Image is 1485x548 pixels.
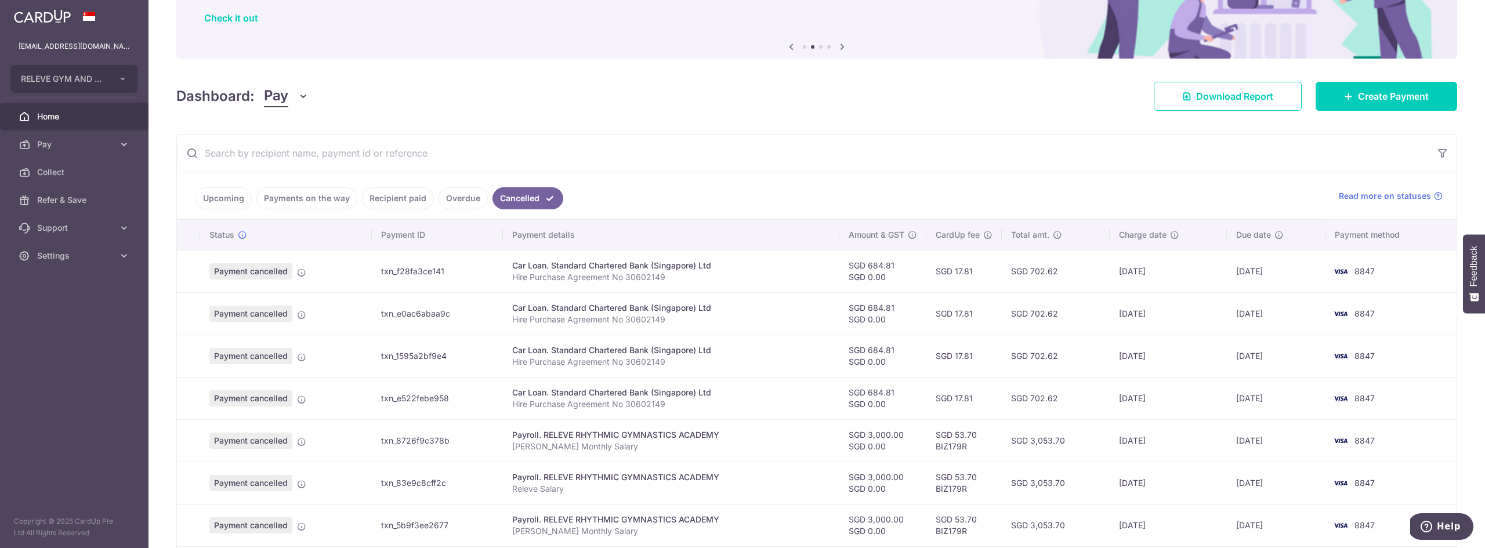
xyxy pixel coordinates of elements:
a: Download Report [1154,82,1302,111]
td: SGD 3,053.70 [1002,504,1110,546]
p: Hire Purchase Agreement No 30602149 [512,314,830,325]
td: [DATE] [1110,462,1227,504]
a: Payments on the way [256,187,357,209]
span: Refer & Save [37,194,114,206]
td: SGD 53.70 BIZ179R [926,419,1002,462]
span: Pay [37,139,114,150]
td: [DATE] [1227,504,1325,546]
td: SGD 684.81 SGD 0.00 [839,335,926,377]
span: Total amt. [1011,229,1049,241]
span: CardUp fee [936,229,980,241]
span: 8847 [1354,351,1375,361]
td: txn_8726f9c378b [372,419,503,462]
td: SGD 17.81 [926,377,1002,419]
td: [DATE] [1110,250,1227,292]
div: Payroll. RELEVE RHYTHMIC GYMNASTICS ACADEMY [512,514,830,525]
button: Feedback - Show survey [1463,234,1485,313]
td: txn_83e9c8cff2c [372,462,503,504]
th: Payment method [1325,220,1457,250]
span: 8847 [1354,436,1375,445]
img: Bank Card [1329,307,1352,321]
img: Bank Card [1329,391,1352,405]
div: Car Loan. Standard Chartered Bank (Singapore) Ltd [512,260,830,271]
span: Due date [1236,229,1271,241]
span: Settings [37,250,114,262]
a: Read more on statuses [1339,190,1443,202]
img: Bank Card [1329,349,1352,363]
a: Overdue [439,187,488,209]
td: txn_e0ac6abaa9c [372,292,503,335]
td: SGD 702.62 [1002,250,1110,292]
span: 8847 [1354,266,1375,276]
td: [DATE] [1227,335,1325,377]
td: SGD 17.81 [926,292,1002,335]
td: SGD 53.70 BIZ179R [926,462,1002,504]
td: [DATE] [1110,377,1227,419]
p: [EMAIL_ADDRESS][DOMAIN_NAME] [19,41,130,52]
span: Amount & GST [849,229,904,241]
td: SGD 684.81 SGD 0.00 [839,250,926,292]
img: Bank Card [1329,264,1352,278]
td: [DATE] [1227,462,1325,504]
div: Payroll. RELEVE RHYTHMIC GYMNASTICS ACADEMY [512,471,830,483]
td: SGD 702.62 [1002,335,1110,377]
span: Download Report [1196,89,1273,103]
span: 8847 [1354,393,1375,403]
td: [DATE] [1227,419,1325,462]
td: SGD 684.81 SGD 0.00 [839,292,926,335]
a: Cancelled [492,187,563,209]
img: Bank Card [1329,434,1352,448]
h4: Dashboard: [176,86,255,107]
span: Read more on statuses [1339,190,1431,202]
td: [DATE] [1227,292,1325,335]
span: Charge date [1119,229,1167,241]
span: RELEVE GYM AND DANCE PTE. LTD. [21,73,107,85]
p: Releve Salary [512,483,830,495]
span: Payment cancelled [209,390,292,407]
td: SGD 3,000.00 SGD 0.00 [839,419,926,462]
p: [PERSON_NAME] Monthly Salary [512,441,830,452]
td: txn_e522febe958 [372,377,503,419]
div: Car Loan. Standard Chartered Bank (Singapore) Ltd [512,302,830,314]
a: Create Payment [1316,82,1457,111]
span: 8847 [1354,520,1375,530]
td: SGD 17.81 [926,335,1002,377]
td: SGD 53.70 BIZ179R [926,504,1002,546]
td: [DATE] [1110,504,1227,546]
td: SGD 684.81 SGD 0.00 [839,377,926,419]
th: Payment details [503,220,839,250]
span: Status [209,229,234,241]
td: [DATE] [1110,292,1227,335]
td: SGD 702.62 [1002,377,1110,419]
span: Pay [264,85,288,107]
td: SGD 17.81 [926,250,1002,292]
img: Bank Card [1329,476,1352,490]
span: Payment cancelled [209,306,292,322]
td: txn_1595a2bf9e4 [372,335,503,377]
span: 8847 [1354,478,1375,488]
span: Payment cancelled [209,433,292,449]
a: Check it out [204,12,258,24]
div: Payroll. RELEVE RHYTHMIC GYMNASTICS ACADEMY [512,429,830,441]
button: Pay [264,85,309,107]
td: SGD 3,053.70 [1002,419,1110,462]
td: SGD 3,053.70 [1002,462,1110,504]
span: Feedback [1469,246,1479,286]
img: Bank Card [1329,518,1352,532]
td: SGD 3,000.00 SGD 0.00 [839,462,926,504]
td: [DATE] [1110,419,1227,462]
iframe: Opens a widget where you can find more information [1410,513,1473,542]
div: Car Loan. Standard Chartered Bank (Singapore) Ltd [512,387,830,398]
a: Recipient paid [362,187,434,209]
td: txn_f28fa3ce141 [372,250,503,292]
span: Payment cancelled [209,517,292,534]
th: Payment ID [372,220,503,250]
a: Upcoming [195,187,252,209]
button: RELEVE GYM AND DANCE PTE. LTD. [10,65,138,93]
span: Payment cancelled [209,263,292,280]
td: [DATE] [1227,250,1325,292]
td: [DATE] [1110,335,1227,377]
p: Hire Purchase Agreement No 30602149 [512,398,830,410]
span: 8847 [1354,309,1375,318]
